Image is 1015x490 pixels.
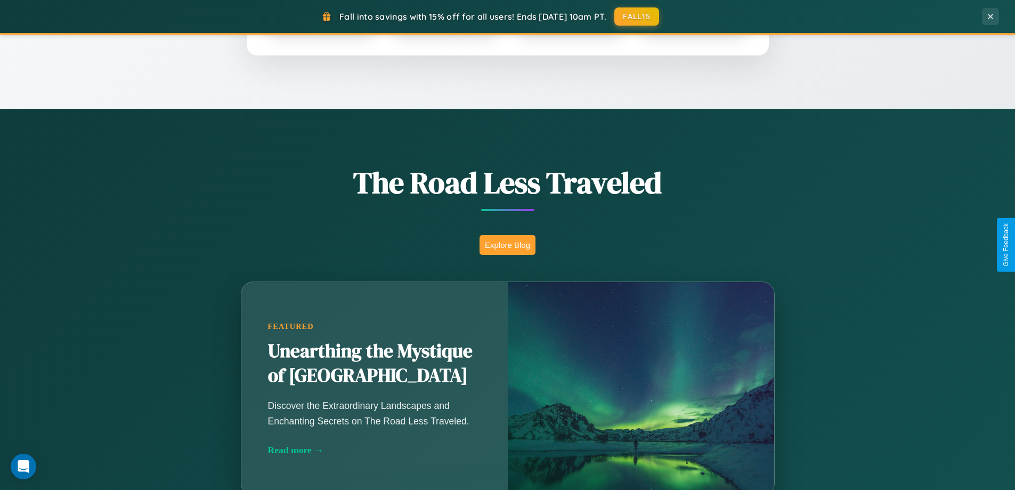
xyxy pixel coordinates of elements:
h1: The Road Less Traveled [188,162,827,203]
p: Discover the Extraordinary Landscapes and Enchanting Secrets on The Road Less Traveled. [268,398,481,428]
button: FALL15 [614,7,659,26]
div: Read more → [268,445,481,456]
div: Featured [268,322,481,331]
h2: Unearthing the Mystique of [GEOGRAPHIC_DATA] [268,339,481,388]
div: Open Intercom Messenger [11,454,36,479]
span: Fall into savings with 15% off for all users! Ends [DATE] 10am PT. [339,11,606,22]
div: Give Feedback [1002,223,1010,267]
button: Explore Blog [480,235,535,255]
